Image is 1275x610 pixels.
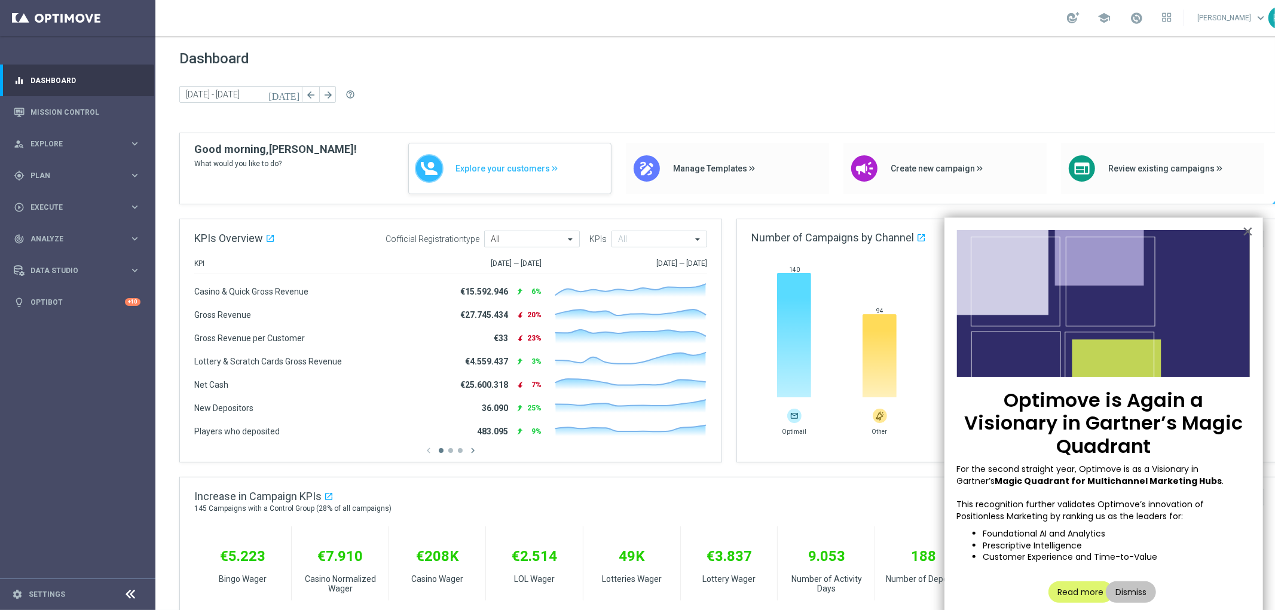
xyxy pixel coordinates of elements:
i: keyboard_arrow_right [129,138,140,149]
a: Settings [29,591,65,598]
button: Read more [1048,581,1114,603]
i: equalizer [14,75,25,86]
i: keyboard_arrow_right [129,265,140,276]
span: Data Studio [30,267,129,274]
i: play_circle_outline [14,202,25,213]
span: Analyze [30,235,129,243]
li: Prescriptive Intelligence [983,540,1250,552]
span: keyboard_arrow_down [1254,11,1267,24]
button: Close [1242,222,1253,241]
i: track_changes [14,234,25,244]
i: gps_fixed [14,170,25,181]
i: settings [12,589,23,600]
div: Execute [14,202,129,213]
div: Explore [14,139,129,149]
div: Plan [14,170,129,181]
span: Explore [30,140,129,148]
button: Dismiss [1106,581,1156,603]
span: Plan [30,172,129,179]
p: Optimove is Again a Visionary in Gartner’s Magic Quadrant [957,389,1250,458]
strong: Magic Quadrant for Multichannel Marketing Hubs [995,475,1222,487]
i: person_search [14,139,25,149]
p: This recognition further validates Optimove’s innovation of Positionless Marketing by ranking us ... [957,499,1250,522]
div: Optibot [14,286,140,318]
span: Execute [30,204,129,211]
li: Foundational AI and Analytics [983,528,1250,540]
a: [PERSON_NAME] [1196,9,1268,27]
div: Dashboard [14,65,140,96]
a: Dashboard [30,65,140,96]
span: school [1097,11,1111,24]
a: Mission Control [30,96,140,128]
span: . [1222,475,1224,487]
div: +10 [125,298,140,306]
i: keyboard_arrow_right [129,201,140,213]
i: keyboard_arrow_right [129,233,140,244]
div: Data Studio [14,265,129,276]
div: Analyze [14,234,129,244]
div: Mission Control [14,96,140,128]
a: Optibot [30,286,125,318]
span: For the second straight year, Optimove is as a Visionary in Gartner’s [957,463,1201,487]
i: lightbulb [14,297,25,308]
i: keyboard_arrow_right [129,170,140,181]
li: Customer Experience and Time-to-Value [983,551,1250,563]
